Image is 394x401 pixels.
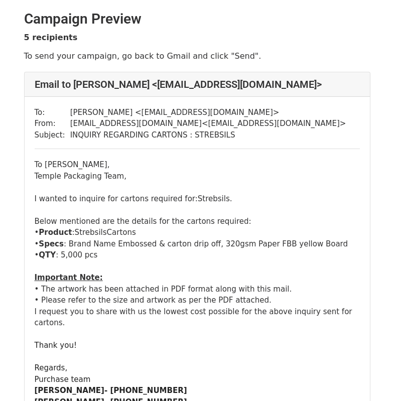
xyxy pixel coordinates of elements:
td: Subject: [35,129,70,141]
td: [EMAIL_ADDRESS][DOMAIN_NAME] < [EMAIL_ADDRESS][DOMAIN_NAME] > [70,118,346,129]
div: Thank you! [35,340,360,351]
td: To: [35,107,70,118]
b: QTY [39,250,56,259]
div: To [PERSON_NAME], Temple Packaging Team, I wanted to inquire for cartons required for: . Below me... [35,159,360,340]
h2: Campaign Preview [24,11,370,28]
b: [PERSON_NAME]- [PHONE_NUMBER] [35,386,187,395]
div: Regards, [35,362,360,374]
p: To send your campaign, go back to Gmail and click "Send". [24,51,370,61]
strong: 5 recipients [24,33,78,42]
td: INQUIRY REGARDING CARTONS : STREBSILS [70,129,346,141]
b: Specs [39,239,64,248]
u: Important Note: [35,273,103,282]
td: From: [35,118,70,129]
span: Strebsils [198,194,230,203]
td: [PERSON_NAME] < [EMAIL_ADDRESS][DOMAIN_NAME] > [70,107,346,118]
h4: Email to [PERSON_NAME] < [EMAIL_ADDRESS][DOMAIN_NAME] > [35,78,360,90]
div: Purchase team [35,374,360,385]
b: Product [39,228,72,237]
span: Strebsils [75,228,107,237]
